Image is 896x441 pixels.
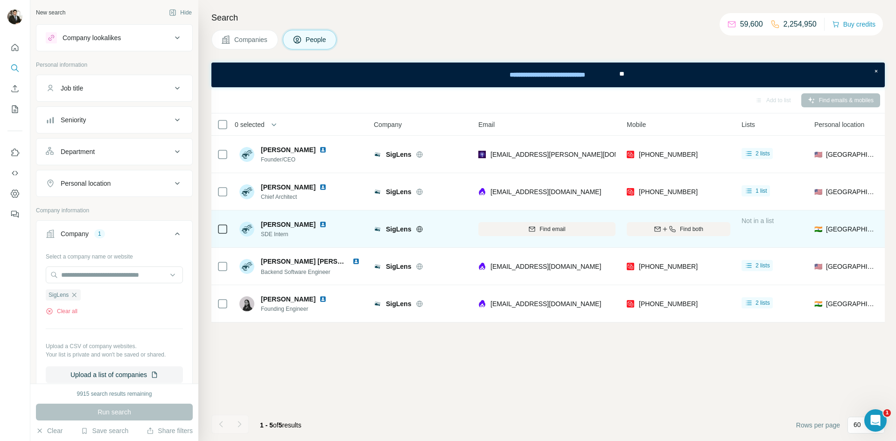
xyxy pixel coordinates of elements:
[7,185,22,202] button: Dashboard
[386,187,411,196] span: SigLens
[352,258,360,265] img: LinkedIn logo
[784,19,817,30] p: 2,254,950
[627,150,634,159] img: provider prospeo logo
[478,299,486,308] img: provider lusha logo
[261,220,315,229] span: [PERSON_NAME]
[627,222,730,236] button: Find both
[386,224,411,234] span: SigLens
[319,221,327,228] img: LinkedIn logo
[756,149,770,158] span: 2 lists
[627,262,634,271] img: provider prospeo logo
[796,420,840,430] span: Rows per page
[61,115,86,125] div: Seniority
[374,120,402,129] span: Company
[49,291,69,299] span: SigLens
[7,80,22,97] button: Enrich CSV
[826,187,876,196] span: [GEOGRAPHIC_DATA]
[306,35,327,44] span: People
[627,299,634,308] img: provider prospeo logo
[63,33,121,42] div: Company lookalikes
[740,19,763,30] p: 59,600
[46,350,183,359] p: Your list is private and won't be saved or shared.
[319,295,327,303] img: LinkedIn logo
[639,188,698,196] span: [PHONE_NUMBER]
[627,120,646,129] span: Mobile
[319,146,327,154] img: LinkedIn logo
[260,421,273,429] span: 1 - 5
[279,421,282,429] span: 5
[77,390,152,398] div: 9915 search results remaining
[239,296,254,311] img: Avatar
[826,150,876,159] span: [GEOGRAPHIC_DATA]
[742,120,755,129] span: Lists
[36,172,192,195] button: Personal location
[490,151,655,158] span: [EMAIL_ADDRESS][PERSON_NAME][DOMAIN_NAME]
[81,426,128,435] button: Save search
[832,18,875,31] button: Buy credits
[46,249,183,261] div: Select a company name or website
[162,6,198,20] button: Hide
[261,155,330,164] span: Founder/CEO
[7,9,22,24] img: Avatar
[239,184,254,199] img: Avatar
[742,217,774,224] span: Not in a list
[374,263,381,270] img: Logo of SigLens
[490,300,601,308] span: [EMAIL_ADDRESS][DOMAIN_NAME]
[756,299,770,307] span: 2 lists
[374,188,381,196] img: Logo of SigLens
[490,188,601,196] span: [EMAIL_ADDRESS][DOMAIN_NAME]
[639,151,698,158] span: [PHONE_NUMBER]
[261,145,315,154] span: [PERSON_NAME]
[680,225,703,233] span: Find both
[261,230,330,238] span: SDE Intern
[261,294,315,304] span: [PERSON_NAME]
[36,27,192,49] button: Company lookalikes
[478,120,495,129] span: Email
[7,60,22,77] button: Search
[854,420,861,429] p: 60
[7,165,22,182] button: Use Surfe API
[46,342,183,350] p: Upload a CSV of company websites.
[261,193,330,201] span: Chief Architect
[386,262,411,271] span: SigLens
[814,224,822,234] span: 🇮🇳
[36,77,192,99] button: Job title
[7,101,22,118] button: My lists
[490,263,601,270] span: [EMAIL_ADDRESS][DOMAIN_NAME]
[374,151,381,158] img: Logo of SigLens
[234,35,268,44] span: Companies
[239,147,254,162] img: Avatar
[319,183,327,191] img: LinkedIn logo
[814,187,822,196] span: 🇺🇸
[639,300,698,308] span: [PHONE_NUMBER]
[7,206,22,223] button: Feedback
[756,261,770,270] span: 2 lists
[36,206,193,215] p: Company information
[826,262,876,271] span: [GEOGRAPHIC_DATA]
[639,263,698,270] span: [PHONE_NUMBER]
[478,150,486,159] img: provider leadmagic logo
[374,225,381,233] img: Logo of SigLens
[386,150,411,159] span: SigLens
[261,258,372,265] span: [PERSON_NAME] [PERSON_NAME]
[36,426,63,435] button: Clear
[36,223,192,249] button: Company1
[46,366,183,383] button: Upload a list of companies
[814,150,822,159] span: 🇺🇸
[36,8,65,17] div: New search
[386,299,411,308] span: SigLens
[61,179,111,188] div: Personal location
[814,299,822,308] span: 🇮🇳
[478,222,616,236] button: Find email
[61,229,89,238] div: Company
[261,305,330,313] span: Founding Engineer
[261,182,315,192] span: [PERSON_NAME]
[36,109,192,131] button: Seniority
[7,39,22,56] button: Quick start
[826,224,876,234] span: [GEOGRAPHIC_DATA]
[374,300,381,308] img: Logo of SigLens
[273,421,279,429] span: of
[539,225,565,233] span: Find email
